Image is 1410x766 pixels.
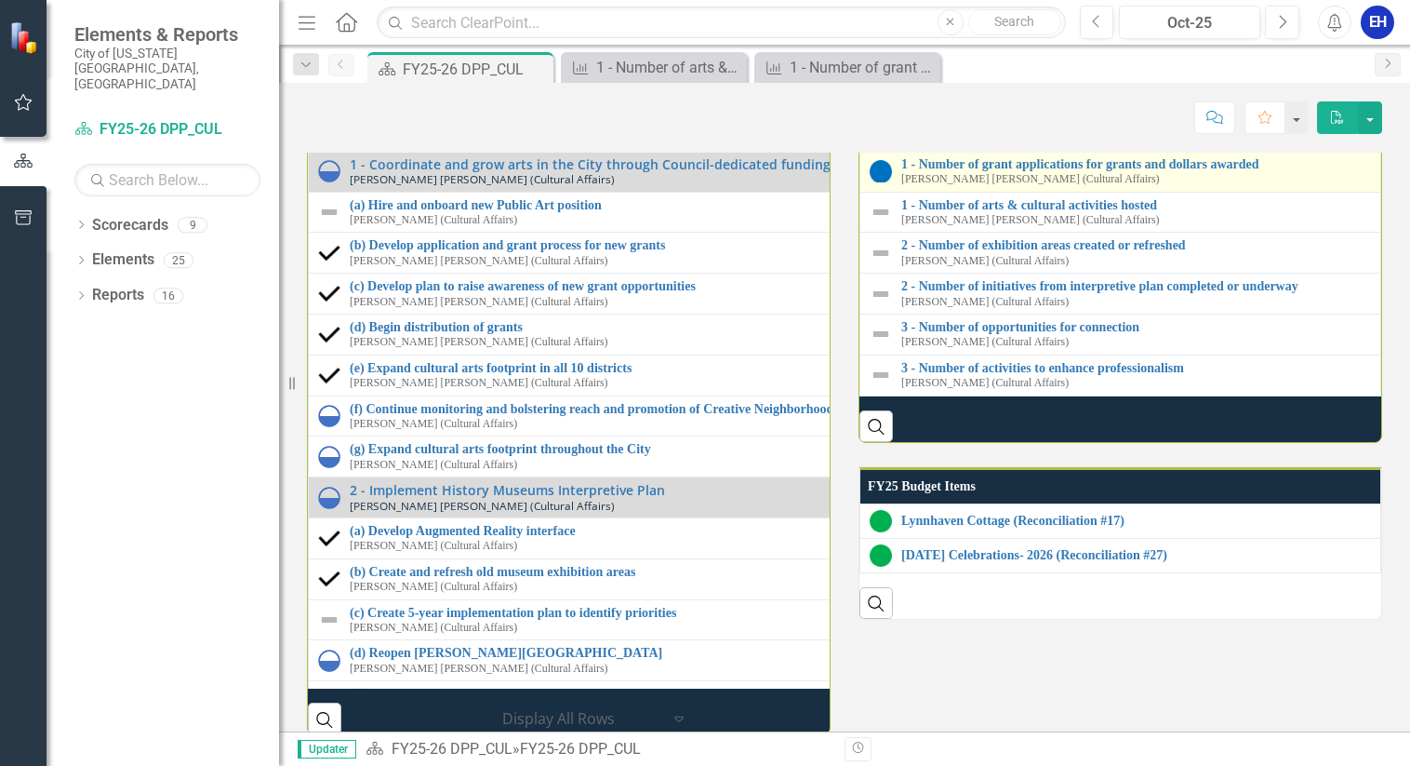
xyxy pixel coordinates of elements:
[520,740,641,758] div: FY25-26 DPP_CUL
[318,283,340,305] img: Completed
[318,527,340,549] img: Completed
[1361,6,1394,39] button: EH
[74,119,260,141] a: FY25-26 DPP_CUL
[350,377,608,389] small: [PERSON_NAME] [PERSON_NAME] (Cultural Affairs)
[901,320,1371,334] a: 3 - Number of opportunities for connection
[994,14,1034,29] span: Search
[790,56,936,79] div: 1 - Number of grant applications for grants and dollars awarded
[901,198,1371,212] a: 1 - Number of arts & cultural activities hosted
[318,201,340,223] img: Not Defined
[318,364,340,386] img: Completed
[178,217,207,233] div: 9
[1125,12,1254,34] div: Oct-25
[350,646,1370,660] a: (d) Reopen [PERSON_NAME][GEOGRAPHIC_DATA]
[565,56,742,79] a: 1 - Number of arts & cultural activities hosted
[350,442,1370,456] a: (g) Expand cultural arts footprint throughout the City
[350,336,608,348] small: [PERSON_NAME] [PERSON_NAME] (Cultural Affairs)
[318,405,340,427] img: In Progress
[350,581,517,593] small: [PERSON_NAME] (Cultural Affairs)
[350,500,615,512] small: [PERSON_NAME] [PERSON_NAME] (Cultural Affairs)
[350,606,1370,620] a: (c) Create 5-year implementation plan to identify priorities
[318,568,340,590] img: Completed
[309,640,1380,681] td: Double-Click to Edit Right Click for Context Menu
[860,538,1381,572] td: Double-Click to Edit Right Click for Context Menu
[309,477,1380,518] td: Double-Click to Edit Right Click for Context Menu
[870,544,892,567] img: On Target
[870,242,892,264] img: Not Defined
[318,242,340,264] img: Completed
[901,173,1160,185] small: [PERSON_NAME] [PERSON_NAME] (Cultural Affairs)
[350,622,517,634] small: [PERSON_NAME] (Cultural Affairs)
[309,151,1380,192] td: Double-Click to Edit Right Click for Context Menu
[860,274,1381,315] td: Double-Click to Edit Right Click for Context Menu
[318,609,340,631] img: Not Defined
[318,487,340,509] img: In Progress
[870,323,892,345] img: Not Defined
[870,201,892,223] img: Not Defined
[901,296,1069,308] small: [PERSON_NAME] (Cultural Affairs)
[350,402,1370,416] a: (f) Continue monitoring and bolstering reach and promotion of Creative Neighborhoods and Individu...
[164,252,193,268] div: 25
[759,56,936,79] a: 1 - Number of grant applications for grants and dollars awarded
[870,510,892,532] img: On Target
[860,315,1381,356] td: Double-Click to Edit Right Click for Context Menu
[901,279,1371,293] a: 2 - Number of initiatives from interpretive plan completed or underway
[74,164,260,196] input: Search Below...
[901,377,1069,389] small: [PERSON_NAME] (Cultural Affairs)
[860,192,1381,233] td: Double-Click to Edit Right Click for Context Menu
[309,517,1380,558] td: Double-Click to Edit Right Click for Context Menu
[350,540,517,552] small: [PERSON_NAME] (Cultural Affairs)
[350,687,1370,701] a: (e) Develop plan for the simultaneous operation of multiple sites
[350,418,517,430] small: [PERSON_NAME] (Cultural Affairs)
[350,320,1370,334] a: (d) Begin distribution of grants
[901,336,1069,348] small: [PERSON_NAME] (Cultural Affairs)
[350,361,1370,375] a: (e) Expand cultural arts footprint in all 10 districts
[92,215,168,236] a: Scorecards
[870,364,892,386] img: Not Defined
[318,650,340,672] img: In Progress
[309,233,1380,274] td: Double-Click to Edit Right Click for Context Menu
[318,323,340,345] img: Completed
[350,214,517,226] small: [PERSON_NAME] (Cultural Affairs)
[870,283,892,305] img: Not Defined
[901,214,1160,226] small: [PERSON_NAME] [PERSON_NAME] (Cultural Affairs)
[350,198,1370,212] a: (a) Hire and onboard new Public Art position
[350,173,615,185] small: [PERSON_NAME] [PERSON_NAME] (Cultural Affairs)
[860,233,1381,274] td: Double-Click to Edit Right Click for Context Menu
[74,46,260,91] small: City of [US_STATE][GEOGRAPHIC_DATA], [GEOGRAPHIC_DATA]
[901,361,1371,375] a: 3 - Number of activities to enhance professionalism
[377,7,1065,39] input: Search ClearPoint...
[350,157,1370,171] a: 1 - Coordinate and grow arts in the City through Council-dedicated funding source
[860,151,1381,192] td: Double-Click to Edit Right Click for Context Menu
[309,681,1380,722] td: Double-Click to Edit Right Click for Context Menu
[309,437,1380,477] td: Double-Click to Edit Right Click for Context Menu
[350,483,1370,497] a: 2 - Implement History Museums Interpretive Plan
[901,238,1371,252] a: 2 - Number of exhibition areas created or refreshed
[350,238,1370,252] a: (b) Develop application and grant process for new grants
[318,446,340,468] img: In Progress
[901,255,1069,267] small: [PERSON_NAME] (Cultural Affairs)
[392,740,512,758] a: FY25-26 DPP_CUL
[350,296,608,308] small: [PERSON_NAME] [PERSON_NAME] (Cultural Affairs)
[298,740,356,759] span: Updater
[309,192,1380,233] td: Double-Click to Edit Right Click for Context Menu
[309,558,1380,599] td: Double-Click to Edit Right Click for Context Menu
[350,459,517,471] small: [PERSON_NAME] (Cultural Affairs)
[901,157,1371,171] a: 1 - Number of grant applications for grants and dollars awarded
[309,274,1380,315] td: Double-Click to Edit Right Click for Context Menu
[153,288,183,303] div: 16
[350,524,1370,538] a: (a) Develop Augmented Reality interface
[309,396,1380,437] td: Double-Click to Edit Right Click for Context Menu
[596,56,742,79] div: 1 - Number of arts & cultural activities hosted
[870,160,892,182] img: No Target Established
[1119,6,1260,39] button: Oct-25
[403,58,549,81] div: FY25-26 DPP_CUL
[92,285,144,306] a: Reports
[860,504,1381,538] td: Double-Click to Edit Right Click for Context Menu
[309,315,1380,356] td: Double-Click to Edit Right Click for Context Menu
[350,663,608,675] small: [PERSON_NAME] [PERSON_NAME] (Cultural Affairs)
[968,9,1061,35] button: Search
[350,255,608,267] small: [PERSON_NAME] [PERSON_NAME] (Cultural Affairs)
[350,565,1370,579] a: (b) Create and refresh old museum exhibition areas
